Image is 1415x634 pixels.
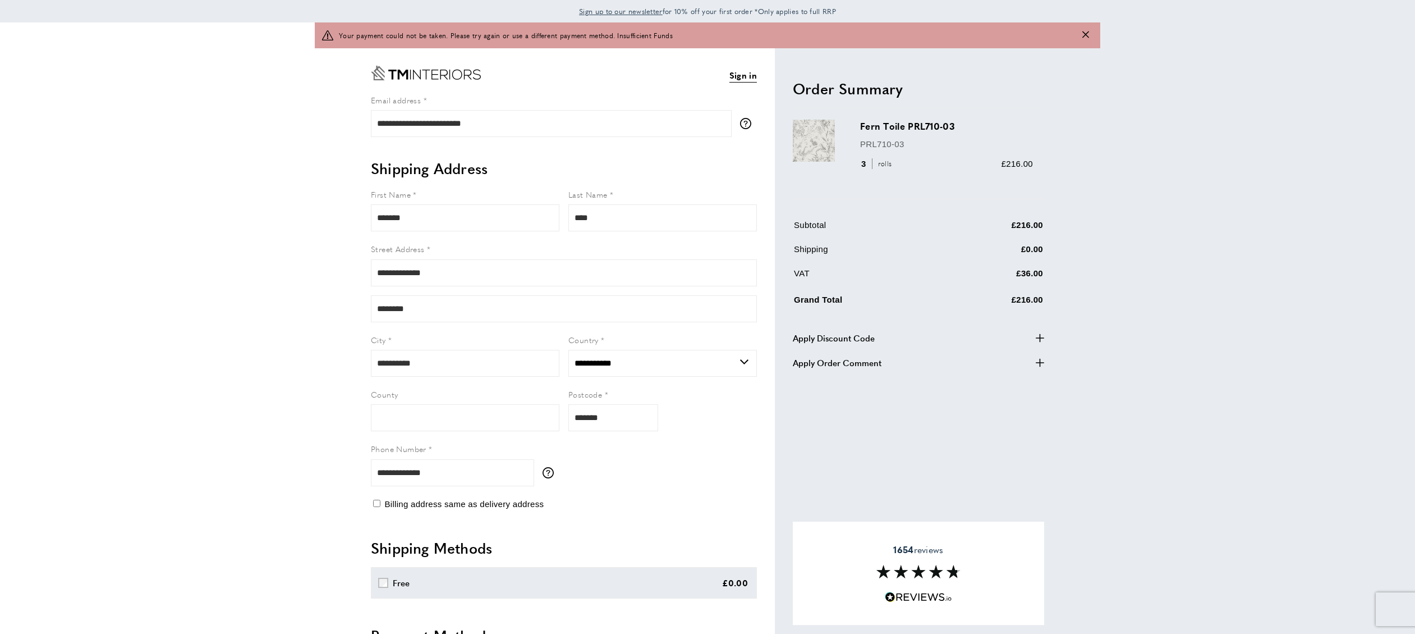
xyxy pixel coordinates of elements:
[872,158,895,169] span: rolls
[371,66,481,80] a: Go to Home page
[793,120,835,162] img: Fern Toile PRL710-03
[568,189,608,200] span: Last Name
[860,157,895,171] div: 3
[729,69,757,83] a: Sign in
[371,189,411,200] span: First Name
[794,218,944,240] td: Subtotal
[876,565,961,578] img: Reviews section
[793,356,881,370] span: Apply Order Comment
[722,576,748,590] div: £0.00
[371,158,757,179] h2: Shipping Address
[860,120,1033,133] h3: Fern Toile PRL710-03
[945,218,1044,240] td: £216.00
[945,267,1044,289] td: £36.00
[579,6,663,16] span: Sign up to our newsletter
[579,6,836,16] span: for 10% off your first order *Only applies to full RRP
[371,243,425,254] span: Street Address
[371,443,426,454] span: Phone Number
[893,544,943,555] span: reviews
[945,291,1044,315] td: £216.00
[794,291,944,315] td: Grand Total
[568,334,599,345] span: Country
[740,118,757,129] button: More information
[885,592,952,603] img: Reviews.io 5 stars
[945,243,1044,264] td: £0.00
[543,467,559,478] button: More information
[568,389,602,400] span: Postcode
[373,500,380,507] input: Billing address same as delivery address
[1001,159,1033,168] span: £216.00
[384,499,544,509] span: Billing address same as delivery address
[339,30,673,41] span: Your payment could not be taken. Please try again or use a different payment method. Insufficient...
[860,138,1033,151] p: PRL710-03
[794,243,944,264] td: Shipping
[1082,30,1089,41] button: Close message
[371,334,386,345] span: City
[793,79,1044,99] h2: Order Summary
[579,6,663,17] a: Sign up to our newsletter
[793,331,875,345] span: Apply Discount Code
[371,94,421,106] span: Email address
[371,538,757,558] h2: Shipping Methods
[393,576,410,590] div: Free
[794,267,944,289] td: VAT
[893,543,913,556] strong: 1654
[371,389,398,400] span: County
